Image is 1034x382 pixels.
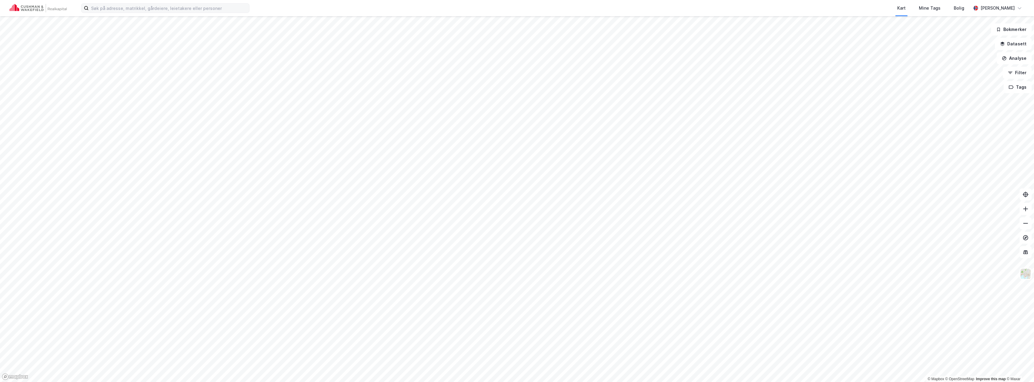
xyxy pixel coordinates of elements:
[1020,268,1031,280] img: Z
[10,4,67,12] img: cushman-wakefield-realkapital-logo.202ea83816669bd177139c58696a8fa1.svg
[976,377,1006,381] a: Improve this map
[919,5,941,12] div: Mine Tags
[945,377,974,381] a: OpenStreetMap
[954,5,964,12] div: Bolig
[89,4,249,13] input: Søk på adresse, matrikkel, gårdeiere, leietakere eller personer
[2,373,28,380] a: Mapbox homepage
[1004,353,1034,382] div: Kontrollprogram for chat
[1003,67,1032,79] button: Filter
[991,23,1032,35] button: Bokmerker
[1004,353,1034,382] iframe: Chat Widget
[980,5,1015,12] div: [PERSON_NAME]
[897,5,906,12] div: Kart
[997,52,1032,64] button: Analyse
[1004,81,1032,93] button: Tags
[928,377,944,381] a: Mapbox
[995,38,1032,50] button: Datasett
